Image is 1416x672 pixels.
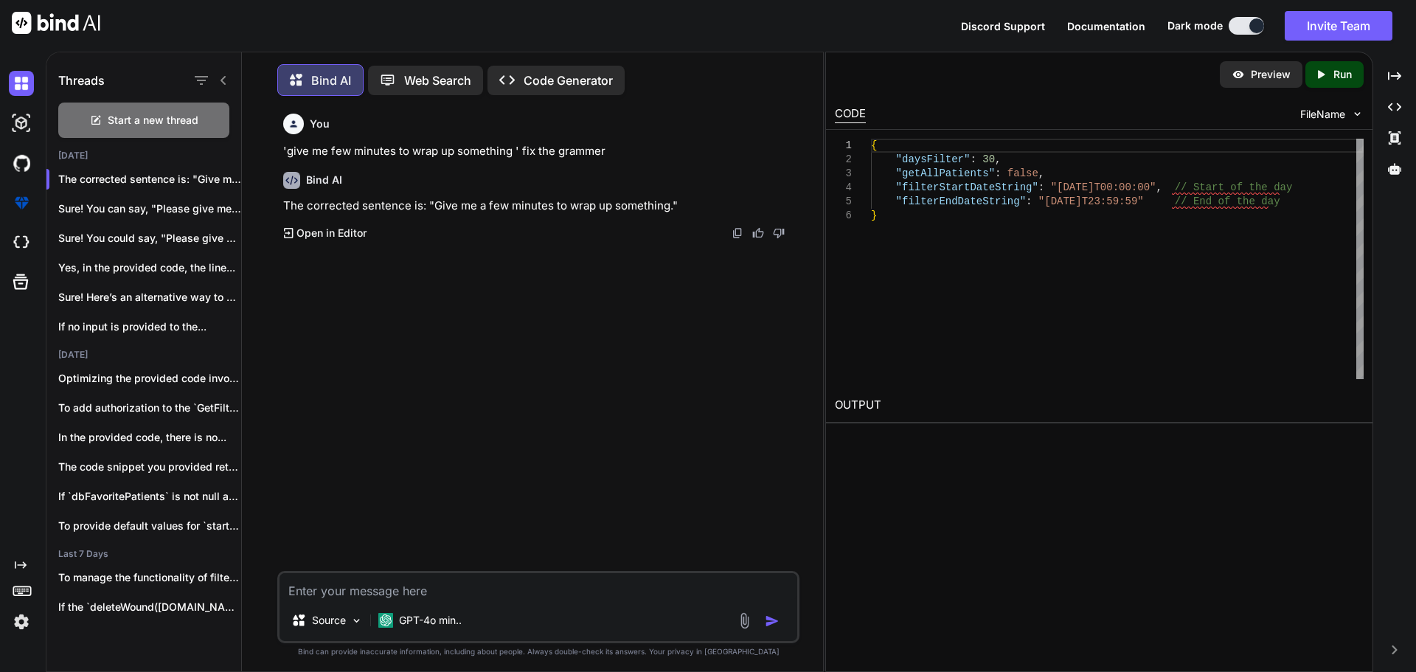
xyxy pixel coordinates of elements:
span: Start a new thread [108,113,198,128]
img: darkAi-studio [9,111,34,136]
div: 3 [835,167,852,181]
img: attachment [736,612,753,629]
p: Source [312,613,346,628]
h2: OUTPUT [826,388,1372,423]
p: To add authorization to the `GetFilteredPatientlistAsync` method,... [58,401,241,415]
span: , [995,153,1001,165]
p: The corrected sentence is: "Give me a fe... [58,172,241,187]
span: "getAllPatients" [895,167,994,179]
img: githubDark [9,150,34,176]
p: To manage the functionality of filtering patient... [58,570,241,585]
span: , [1038,167,1044,179]
p: The code snippet you provided retrieves favorite... [58,460,241,474]
span: "filterEndDateString" [895,195,1025,207]
p: Optimizing the provided code involves several strategies,... [58,371,241,386]
span: 30 [982,153,995,165]
p: To provide default values for `startDate` and... [58,519,241,533]
span: , [1156,181,1162,193]
p: Run [1333,67,1352,82]
img: like [752,227,764,239]
p: The corrected sentence is: "Give me a few minutes to wrap up something." [283,198,796,215]
h2: Last 7 Days [46,548,241,560]
h6: Bind AI [306,173,342,187]
p: If no input is provided to the... [58,319,241,334]
div: 4 [835,181,852,195]
div: 1 [835,139,852,153]
span: FileName [1300,107,1345,122]
img: settings [9,609,34,634]
span: : [1038,181,1044,193]
p: Sure! You could say, "Please give me... [58,231,241,246]
p: Open in Editor [296,226,367,240]
p: If the `deleteWound([DOMAIN_NAME])` function is not being... [58,600,241,614]
img: copy [732,227,743,239]
span: : [1026,195,1032,207]
p: If `dbFavoritePatients` is not null and you're... [58,489,241,504]
p: Sure! You can say, "Please give me a few... [58,201,241,216]
p: In the provided code, there is no... [58,430,241,445]
span: Dark mode [1167,18,1223,33]
span: false [1007,167,1038,179]
img: GPT-4o mini [378,613,393,628]
img: dislike [773,227,785,239]
span: } [871,209,877,221]
img: chevron down [1351,108,1364,120]
img: Bind AI [12,12,100,34]
p: Sure! Here’s an alternative way to express... [58,290,241,305]
img: darkChat [9,71,34,96]
div: CODE [835,105,866,123]
span: : [995,167,1001,179]
img: cloudideIcon [9,230,34,255]
button: Discord Support [961,18,1045,34]
h1: Threads [58,72,105,89]
div: 5 [835,195,852,209]
p: Preview [1251,67,1291,82]
span: { [871,139,877,151]
h2: [DATE] [46,150,241,162]
img: icon [765,614,780,628]
span: // Start of the day [1174,181,1292,193]
h6: You [310,117,330,131]
button: Documentation [1067,18,1145,34]
span: "[DATE]T00:00:00" [1050,181,1156,193]
span: // End of the day [1174,195,1280,207]
p: Bind AI [311,72,351,89]
h2: [DATE] [46,349,241,361]
p: Web Search [404,72,471,89]
span: Discord Support [961,20,1045,32]
p: 'give me few minutes to wrap up something ' fix the grammer [283,143,796,160]
span: Documentation [1067,20,1145,32]
span: "filterStartDateString" [895,181,1038,193]
img: preview [1232,68,1245,81]
span: "[DATE]T23:59:59" [1038,195,1144,207]
span: "daysFilter" [895,153,970,165]
p: Yes, in the provided code, the line... [58,260,241,275]
div: 2 [835,153,852,167]
p: GPT-4o min.. [399,613,462,628]
img: Pick Models [350,614,363,627]
div: 6 [835,209,852,223]
p: Code Generator [524,72,613,89]
span: : [970,153,976,165]
img: premium [9,190,34,215]
button: Invite Team [1285,11,1392,41]
p: Bind can provide inaccurate information, including about people. Always double-check its answers.... [277,646,799,657]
